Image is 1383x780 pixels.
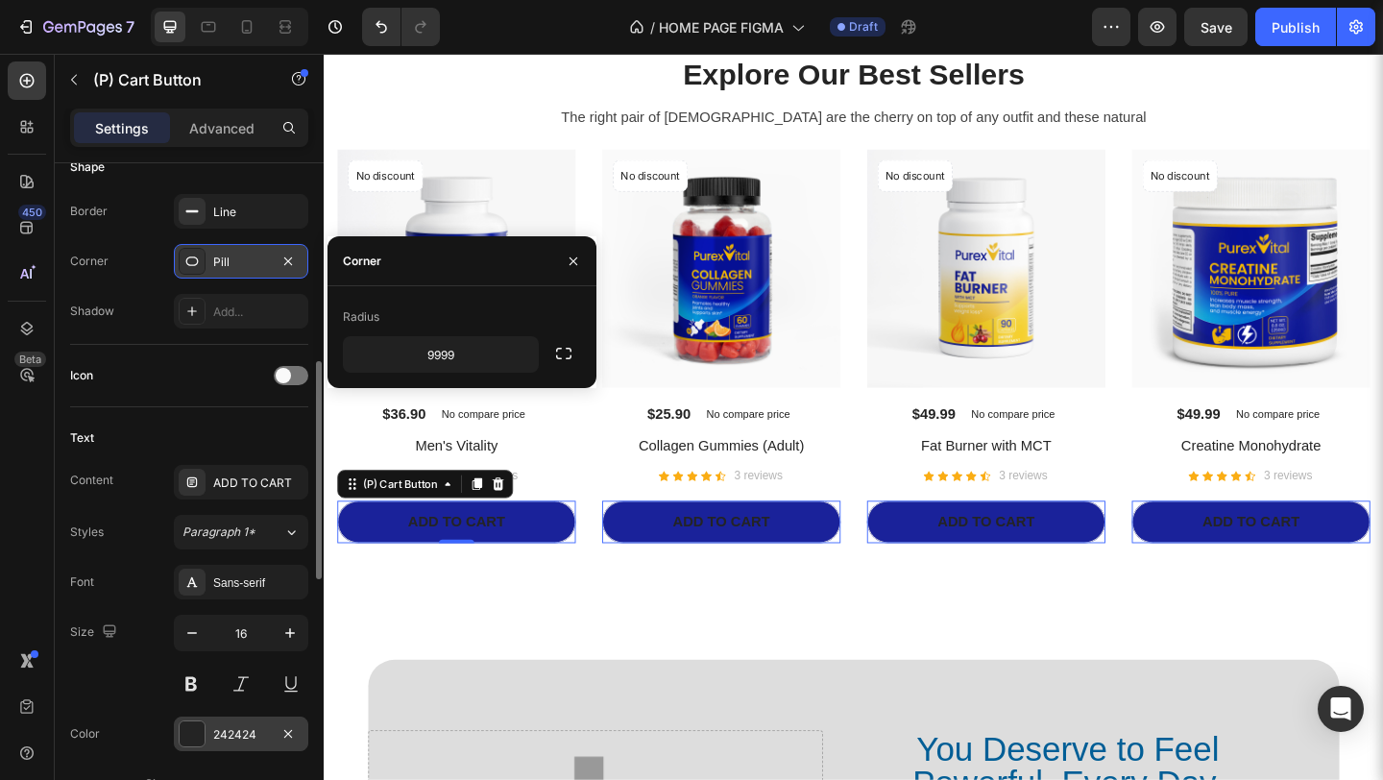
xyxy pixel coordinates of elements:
h2: Fat Burner with MCT [591,413,850,440]
div: ADD TO CART [667,498,773,521]
p: (P) Cart Button [93,68,256,91]
div: Beta [14,352,46,367]
div: Border [70,203,108,220]
div: Shadow [70,303,114,320]
p: No compare price [704,386,795,398]
button: ADD TO CART [303,486,562,532]
div: Undo/Redo [362,8,440,46]
div: ADD TO CART [956,498,1061,521]
div: Content [70,472,113,489]
div: Open Intercom Messenger [1318,686,1364,732]
p: No discount [899,124,963,141]
div: 242424 [213,726,269,743]
div: 450 [18,205,46,220]
span: Draft [849,18,878,36]
h2: Creatine Monohydrate [879,413,1138,440]
p: No compare price [416,386,507,398]
p: 3 reviews [735,450,788,469]
div: Font [70,573,94,591]
input: Auto [344,337,538,372]
button: 7 [8,8,143,46]
button: ADD TO CART [879,486,1138,532]
button: ADD TO CART [14,486,274,532]
p: No discount [611,124,675,141]
div: Publish [1272,17,1320,37]
div: Pill [213,254,269,271]
div: Color [70,725,100,743]
p: No discount [323,124,387,141]
div: ADD TO CART [379,498,485,521]
div: $49.99 [926,378,977,405]
div: Add... [213,304,303,321]
p: Explore Our Best Sellers [16,3,1136,44]
p: Advanced [189,118,255,138]
p: 7 [126,15,134,38]
span: HOME PAGE FIGMA [659,17,784,37]
div: Corner [70,253,109,270]
p: No compare price [128,386,219,398]
button: Save [1184,8,1248,46]
button: Publish [1255,8,1336,46]
a: Fat Burner with MCT [591,104,850,363]
div: ADD TO CART [213,475,303,492]
p: 3 reviews [158,450,211,469]
div: Styles [70,524,104,541]
a: Creatine Monohydrate [879,104,1138,363]
p: Settings [95,118,149,138]
div: (P) Cart Button [38,459,127,476]
div: Corner [343,253,381,270]
p: 3 reviews [1023,450,1076,469]
p: 3 reviews [447,450,499,469]
div: Radius [343,308,379,326]
span: Paragraph 1* [182,524,255,541]
div: Sans-serif [213,574,303,592]
h2: Men's Vitality [14,413,274,440]
span: / [650,17,655,37]
div: Size [70,620,121,646]
span: Save [1201,19,1232,36]
div: $49.99 [638,378,689,405]
div: $25.90 [350,378,400,405]
p: No discount [35,124,99,141]
div: Shape [70,158,105,176]
div: Icon [70,367,93,384]
h2: Collagen Gummies (Adult) [303,413,562,440]
p: No compare price [992,386,1083,398]
div: Text [70,429,94,447]
div: $36.90 [61,378,112,405]
p: The right pair of [DEMOGRAPHIC_DATA] are the cherry on top of any outfit and these natural [16,56,1136,84]
button: Paragraph 1* [174,515,308,549]
div: Line [213,204,303,221]
a: Men's Vitality [14,104,274,363]
button: ADD TO CART [591,486,850,532]
div: ADD TO CART [91,498,197,521]
iframe: Design area [324,54,1383,780]
a: Collagen Gummies (Adult) [303,104,562,363]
